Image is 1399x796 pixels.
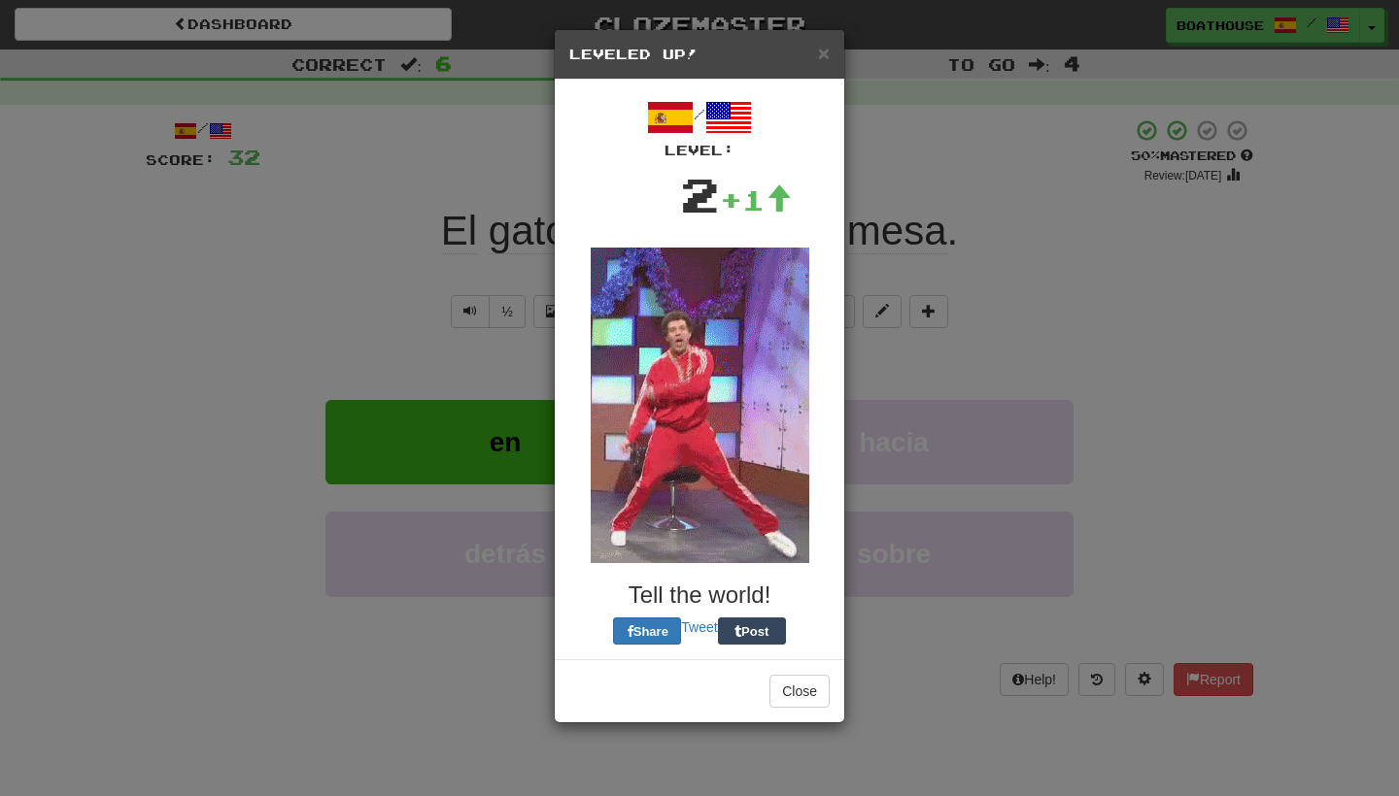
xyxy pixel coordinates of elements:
span: × [818,42,830,64]
h5: Leveled Up! [569,45,830,64]
a: Tweet [681,619,717,635]
h3: Tell the world! [569,582,830,608]
div: +1 [720,181,792,219]
button: Post [718,617,786,645]
img: red-jumpsuit-0a91143f7507d151a8271621424c3ee7c84adcb3b18e0b5e75c121a86a6f61d6.gif [591,248,809,563]
button: Share [613,617,681,645]
div: Level: [569,141,830,160]
button: Close [818,43,830,63]
button: Close [769,675,830,708]
div: / [569,94,830,160]
div: 2 [680,160,720,228]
